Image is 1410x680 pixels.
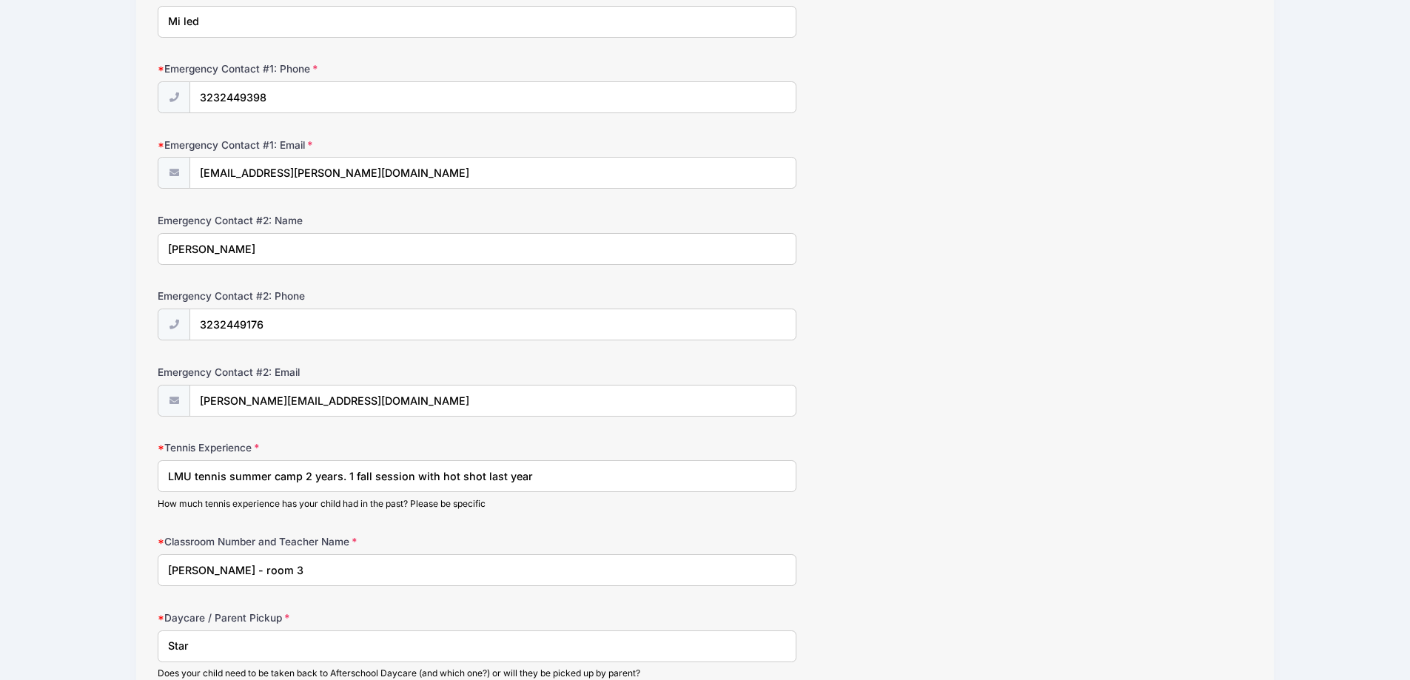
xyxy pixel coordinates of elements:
[158,289,523,303] label: Emergency Contact #2: Phone
[158,440,523,455] label: Tennis Experience
[158,610,523,625] label: Daycare / Parent Pickup
[189,81,796,113] input: (xxx) xxx-xxxx
[158,534,523,549] label: Classroom Number and Teacher Name
[158,61,523,76] label: Emergency Contact #1: Phone
[189,157,796,189] input: email@email.com
[189,309,796,340] input: (xxx) xxx-xxxx
[158,365,523,380] label: Emergency Contact #2: Email
[158,497,796,511] div: How much tennis experience has your child had in the past? Please be specific
[189,385,796,417] input: email@email.com
[158,213,523,228] label: Emergency Contact #2: Name
[158,138,523,152] label: Emergency Contact #1: Email
[158,667,796,680] div: Does your child need to be taken back to Afterschool Daycare (and which one?) or will they be pic...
